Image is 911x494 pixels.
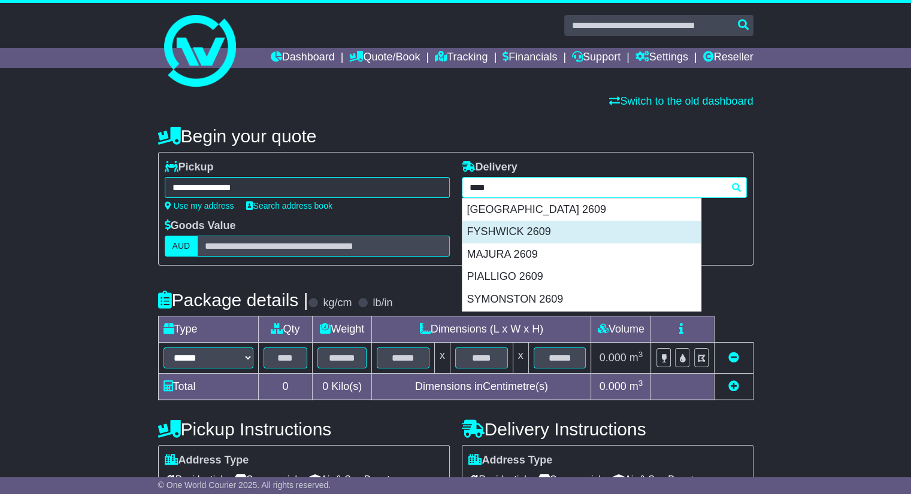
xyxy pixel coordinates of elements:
[728,352,739,364] a: Remove this item
[600,352,626,364] span: 0.000
[572,48,621,68] a: Support
[313,316,372,343] td: Weight
[258,374,313,400] td: 0
[165,236,198,257] label: AUD
[468,454,553,467] label: Address Type
[258,316,313,343] td: Qty
[462,199,701,221] div: [GEOGRAPHIC_DATA] 2609
[158,480,331,490] span: © One World Courier 2025. All rights reserved.
[538,470,601,489] span: Commercial
[349,48,420,68] a: Quote/Book
[158,419,450,439] h4: Pickup Instructions
[373,297,392,310] label: lb/in
[372,316,591,343] td: Dimensions (L x W x H)
[462,243,701,266] div: MAJURA 2609
[158,126,753,146] h4: Begin your quote
[462,266,701,288] div: PIALLIGO 2609
[462,161,517,174] label: Delivery
[165,470,223,489] span: Residential
[638,350,643,359] sup: 3
[462,177,747,198] typeahead: Please provide city
[600,380,626,392] span: 0.000
[468,470,526,489] span: Residential
[462,288,701,311] div: SYMONSTON 2609
[158,374,258,400] td: Total
[165,201,234,211] a: Use my address
[246,201,332,211] a: Search address book
[165,219,236,233] label: Goods Value
[158,316,258,343] td: Type
[462,221,701,243] div: FYSHWICK 2609
[503,48,557,68] a: Financials
[703,48,753,68] a: Reseller
[434,343,450,374] td: x
[313,374,372,400] td: Kilo(s)
[591,316,651,343] td: Volume
[323,297,352,310] label: kg/cm
[322,380,328,392] span: 0
[235,470,297,489] span: Commercial
[462,419,753,439] h4: Delivery Instructions
[638,379,643,388] sup: 3
[435,48,488,68] a: Tracking
[513,343,528,374] td: x
[271,48,335,68] a: Dashboard
[309,470,390,489] span: Air & Sea Depot
[372,374,591,400] td: Dimensions in Centimetre(s)
[165,161,214,174] label: Pickup
[165,454,249,467] label: Address Type
[728,380,739,392] a: Add new item
[629,380,643,392] span: m
[635,48,688,68] a: Settings
[158,290,308,310] h4: Package details |
[609,95,753,107] a: Switch to the old dashboard
[613,470,694,489] span: Air & Sea Depot
[629,352,643,364] span: m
